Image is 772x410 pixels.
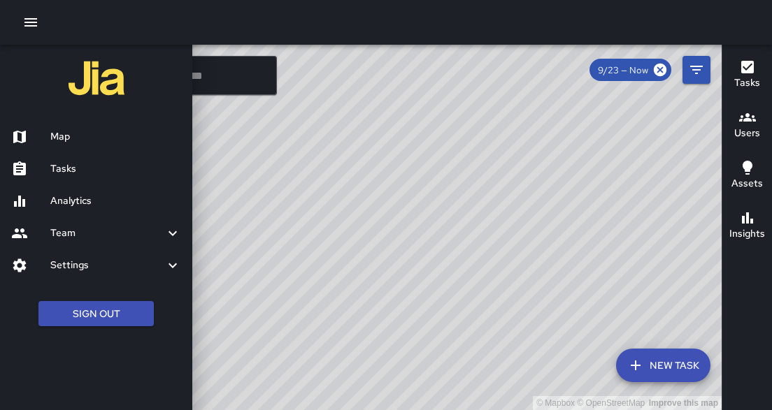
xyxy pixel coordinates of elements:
h6: Tasks [734,75,760,91]
button: New Task [616,349,710,382]
h6: Analytics [50,193,181,209]
h6: Map [50,129,181,145]
h6: Assets [731,176,763,191]
h6: Insights [729,226,765,242]
button: Sign Out [38,301,154,327]
h6: Tasks [50,161,181,177]
h6: Users [734,126,760,141]
h6: Settings [50,258,164,273]
img: jia-logo [69,50,124,106]
h6: Team [50,226,164,241]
